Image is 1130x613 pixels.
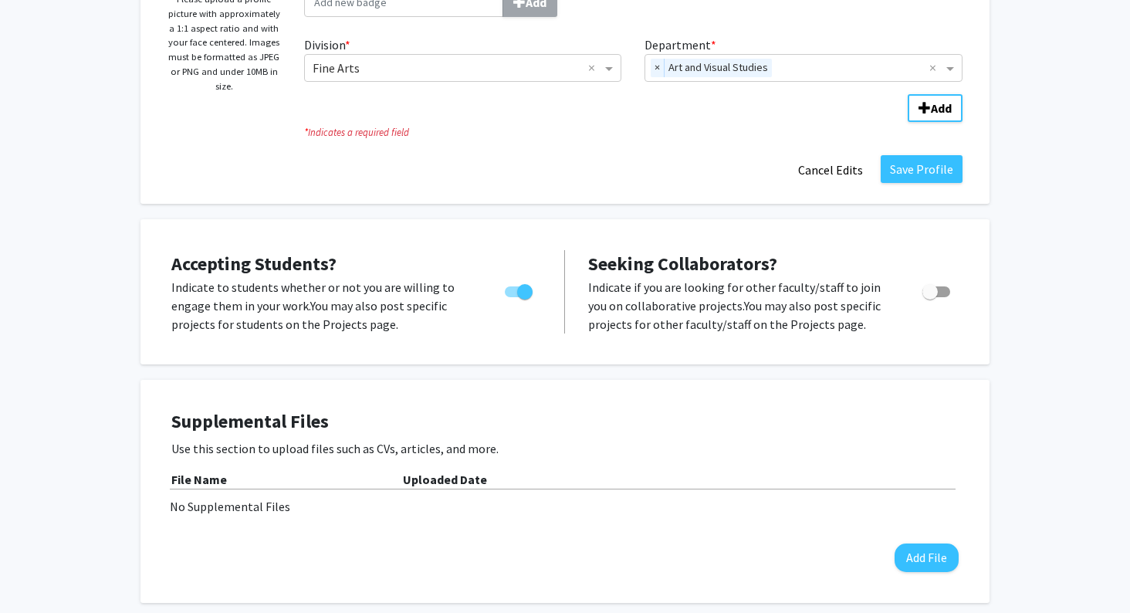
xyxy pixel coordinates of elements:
[895,544,959,572] button: Add File
[293,36,634,82] div: Division
[916,278,959,301] div: Toggle
[588,278,893,334] p: Indicate if you are looking for other faculty/staff to join you on collaborative projects. You ma...
[588,59,601,77] span: Clear all
[788,155,873,185] button: Cancel Edits
[171,472,227,487] b: File Name
[171,411,959,433] h4: Supplemental Files
[171,439,959,458] p: Use this section to upload files such as CVs, articles, and more.
[403,472,487,487] b: Uploaded Date
[881,155,963,183] button: Save Profile
[908,94,963,122] button: Add Division/Department
[651,59,665,77] span: ×
[171,278,475,334] p: Indicate to students whether or not you are willing to engage them in your work. You may also pos...
[929,59,942,77] span: Clear all
[931,100,952,116] b: Add
[304,54,622,82] ng-select: Division
[665,59,772,77] span: Art and Visual Studies
[633,36,974,82] div: Department
[170,497,960,516] div: No Supplemental Files
[171,252,337,276] span: Accepting Students?
[499,278,541,301] div: Toggle
[645,54,963,82] ng-select: Department
[588,252,777,276] span: Seeking Collaborators?
[12,544,66,601] iframe: Chat
[304,125,963,140] i: Indicates a required field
